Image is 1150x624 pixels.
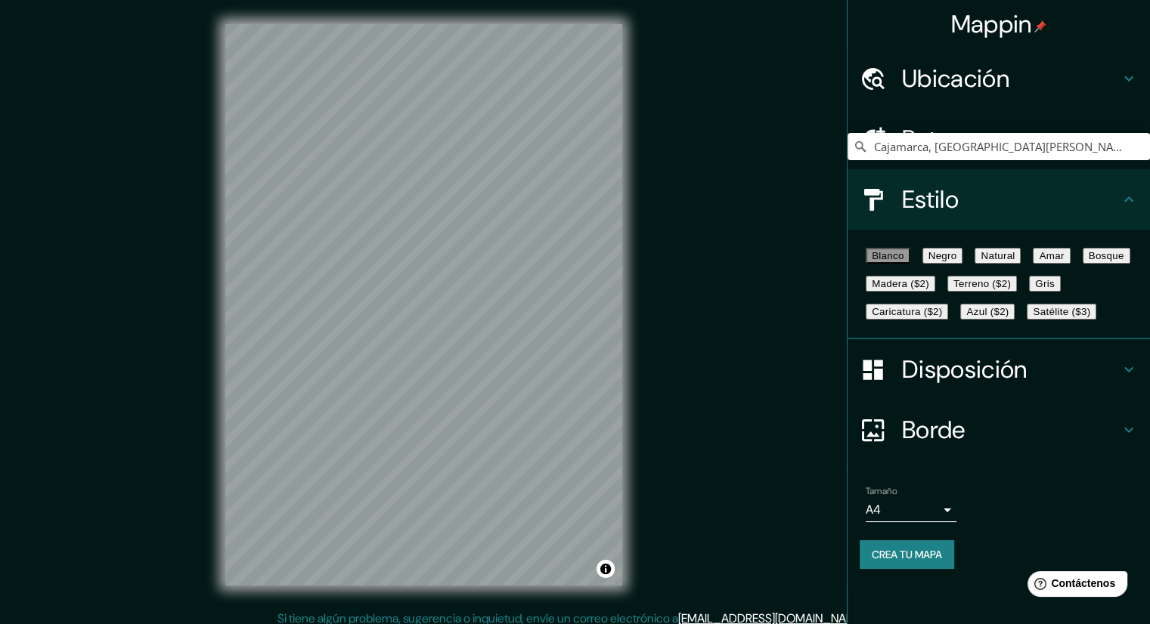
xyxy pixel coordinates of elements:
[975,248,1021,264] button: Natural
[848,339,1150,400] div: Disposición
[902,63,1009,94] font: Ubicación
[872,548,942,561] font: Crea tu mapa
[872,250,904,261] font: Blanco
[848,133,1150,160] input: Elige tu ciudad o zona
[866,485,897,497] font: Tamaño
[960,304,1015,320] button: Azul ($2)
[860,540,954,569] button: Crea tu mapa
[1033,306,1090,317] font: Satélite ($3)
[966,306,1009,317] font: Azul ($2)
[953,278,1011,289] font: Terreno ($2)
[1015,565,1133,607] iframe: Lanzador de widgets de ayuda
[1083,248,1130,264] button: Bosque
[902,123,962,155] font: Patas
[872,278,929,289] font: Madera ($2)
[866,502,881,517] font: A4
[981,250,1015,261] font: Natural
[866,304,948,320] button: Caricatura ($2)
[848,109,1150,169] div: Patas
[1029,276,1061,292] button: Gris
[866,276,935,292] button: Madera ($2)
[928,250,957,261] font: Negro
[1089,250,1124,261] font: Bosque
[225,24,622,585] canvas: Mapa
[1033,248,1070,264] button: Amar
[902,354,1027,385] font: Disposición
[951,8,1032,40] font: Mappin
[1035,278,1055,289] font: Gris
[597,560,615,578] button: Activar o desactivar atribución
[922,248,963,264] button: Negro
[848,169,1150,230] div: Estilo
[872,306,942,317] font: Caricatura ($2)
[902,184,959,215] font: Estilo
[1039,250,1064,261] font: Amar
[947,276,1017,292] button: Terreno ($2)
[1034,20,1046,32] img: pin-icon.png
[848,48,1150,109] div: Ubicación
[902,414,966,446] font: Borde
[866,248,910,264] button: Blanco
[848,400,1150,460] div: Borde
[866,498,956,522] div: A4
[1027,304,1096,320] button: Satélite ($3)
